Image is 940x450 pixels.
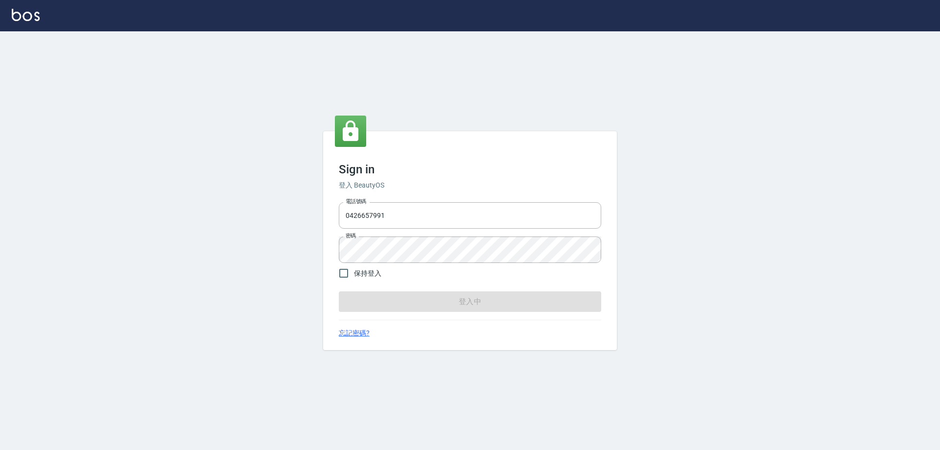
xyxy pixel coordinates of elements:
label: 電話號碼 [346,198,366,205]
span: 保持登入 [354,268,381,279]
a: 忘記密碼? [339,328,370,338]
img: Logo [12,9,40,21]
h6: 登入 BeautyOS [339,180,601,190]
h3: Sign in [339,163,601,176]
label: 密碼 [346,232,356,239]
